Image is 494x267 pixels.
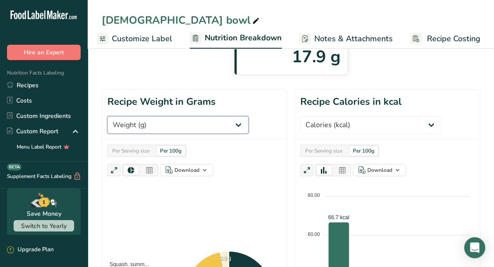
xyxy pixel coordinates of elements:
[27,209,61,218] div: Save Money
[109,146,153,156] div: Per Serving size
[174,166,199,174] div: Download
[21,222,67,230] span: Switch to Yearly
[107,95,216,109] h1: Recipe Weight in Grams
[353,164,406,176] button: Download
[112,33,172,45] span: Customize Label
[292,44,341,69] span: 17.9 g
[367,166,392,174] div: Download
[14,220,74,231] button: Switch to Yearly
[160,164,213,176] button: Download
[302,146,346,156] div: Per Serving size
[156,146,185,156] div: Per 100g
[308,192,320,198] tspan: 80.00
[190,28,282,49] a: Nutrition Breakdown
[7,127,58,136] div: Custom Report
[102,12,261,28] div: [DEMOGRAPHIC_DATA] bowl
[427,33,480,45] span: Recipe Costing
[308,231,320,237] tspan: 60.00
[7,45,81,60] button: Hire an Expert
[299,29,393,49] a: Notes & Attachments
[7,246,53,254] div: Upgrade Plan
[464,237,485,258] div: Open Intercom Messenger
[300,95,402,109] h1: Recipe Calories in kcal
[7,164,21,171] div: BETA
[410,29,480,49] a: Recipe Costing
[314,33,393,45] span: Notes & Attachments
[97,29,172,49] a: Customize Label
[349,146,378,156] div: Per 100g
[205,32,282,44] span: Nutrition Breakdown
